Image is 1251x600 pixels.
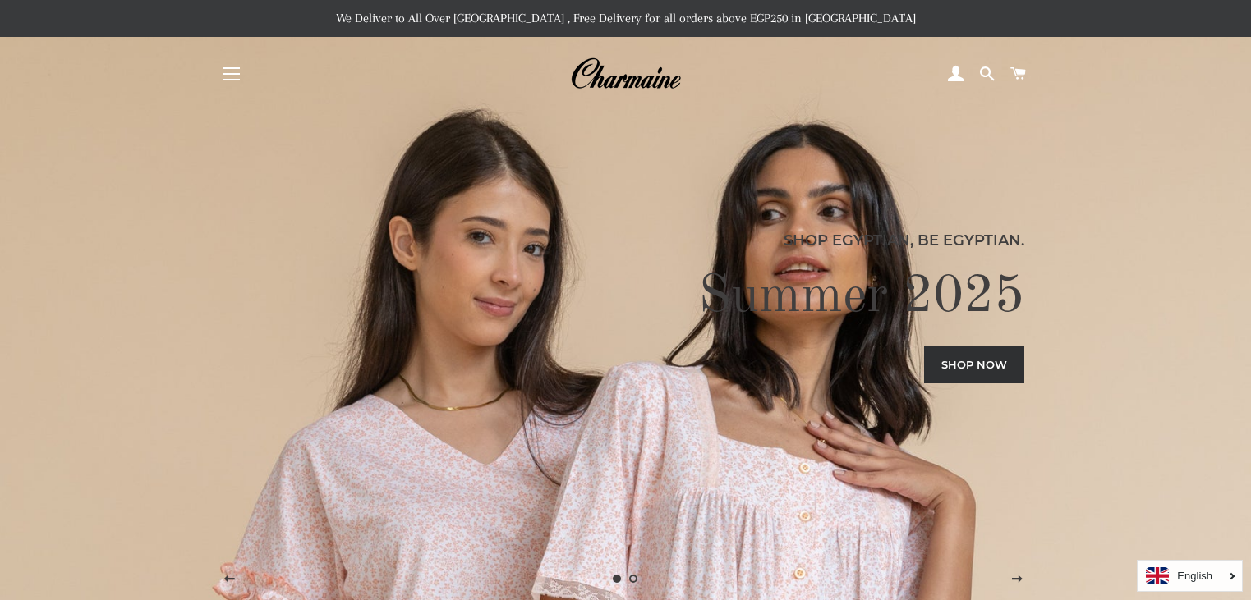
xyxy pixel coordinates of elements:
[1146,567,1234,584] a: English
[227,229,1024,252] p: Shop Egyptian, Be Egyptian.
[924,346,1024,382] a: Shop now
[626,570,642,587] a: Load slide 2
[227,264,1024,330] h2: Summer 2025
[209,559,250,600] button: Previous slide
[609,570,626,587] a: Slide 1, current
[1177,570,1212,581] i: English
[570,56,681,92] img: Charmaine Egypt
[996,559,1037,600] button: Next slide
